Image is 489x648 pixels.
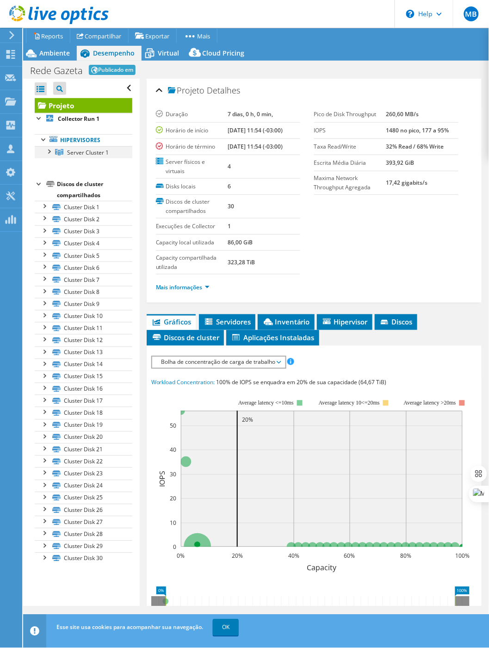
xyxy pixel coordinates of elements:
[204,317,251,326] span: Servidores
[228,202,235,210] b: 30
[319,400,380,406] tspan: Average latency 10<=20ms
[213,619,239,636] a: OK
[228,126,283,134] b: [DATE] 11:54 (-03:00)
[35,541,132,553] a: Cluster Disk 29
[228,258,255,266] b: 323,28 TiB
[57,179,132,201] div: Discos de cluster compartilhados
[228,162,231,170] b: 4
[228,143,283,150] b: [DATE] 11:54 (-03:00)
[35,347,132,359] a: Cluster Disk 13
[128,29,177,43] a: Exportar
[35,286,132,298] a: Cluster Disk 8
[464,6,479,21] span: MB
[67,149,109,156] span: Server Cluster 1
[58,115,99,123] b: Collector Run 1
[35,480,132,492] a: Cluster Disk 24
[26,29,70,43] a: Reports
[158,49,179,57] span: Virtual
[35,310,132,322] a: Cluster Disk 10
[35,492,132,504] a: Cluster Disk 25
[314,174,386,192] label: Maxima Network Throughput Agregada
[156,253,228,272] label: Capacity compartilhada utilizada
[386,159,415,167] b: 393,92 GiB
[35,262,132,274] a: Cluster Disk 6
[228,238,253,246] b: 86,00 GiB
[207,85,241,96] span: Detalhes
[35,113,132,125] a: Collector Run 1
[314,158,386,168] label: Escrita Média Diária
[151,317,191,326] span: Gráficos
[35,455,132,467] a: Cluster Disk 22
[344,552,355,560] text: 60%
[170,446,176,454] text: 40
[170,422,176,430] text: 50
[70,29,129,43] a: Compartilhar
[35,225,132,237] a: Cluster Disk 3
[35,98,132,113] a: Projeto
[35,371,132,383] a: Cluster Disk 15
[386,110,419,118] b: 260,60 MB/s
[314,126,386,135] label: IOPS
[35,322,132,334] a: Cluster Disk 11
[242,416,253,424] text: 20%
[157,471,167,487] text: IOPS
[232,552,243,560] text: 20%
[35,213,132,225] a: Cluster Disk 2
[156,238,228,247] label: Capacity local utilizada
[455,552,470,560] text: 100%
[406,10,415,18] svg: \n
[156,222,228,231] label: Execuções de Collector
[39,49,70,57] span: Ambiente
[228,110,273,118] b: 7 dias, 0 h, 0 min,
[156,283,210,291] a: Mais informações
[173,543,176,551] text: 0
[228,222,231,230] b: 1
[151,379,215,386] span: Workload Concentration:
[322,317,368,326] span: Hipervisor
[176,29,217,43] a: Mais
[35,237,132,249] a: Cluster Disk 4
[35,249,132,262] a: Cluster Disk 5
[156,142,228,151] label: Horário de término
[170,519,176,527] text: 10
[35,528,132,540] a: Cluster Disk 28
[35,298,132,310] a: Cluster Disk 9
[35,334,132,346] a: Cluster Disk 12
[168,86,205,95] span: Projeto
[177,552,185,560] text: 0%
[238,400,294,406] tspan: Average latency <=10ms
[386,179,428,187] b: 17,42 gigabits/s
[288,552,299,560] text: 40%
[35,504,132,516] a: Cluster Disk 26
[386,126,449,134] b: 1480 no pico, 177 a 95%
[35,274,132,286] a: Cluster Disk 7
[35,359,132,371] a: Cluster Disk 14
[156,182,228,191] label: Disks locais
[35,467,132,480] a: Cluster Disk 23
[35,395,132,407] a: Cluster Disk 17
[314,110,386,119] label: Pico de Disk Throughput
[35,419,132,431] a: Cluster Disk 19
[156,110,228,119] label: Duração
[307,563,337,573] text: Capacity
[35,407,132,419] a: Cluster Disk 18
[217,379,387,386] span: 100% de IOPS se enquadra em 20% de sua capacidade (64,67 TiB)
[35,443,132,455] a: Cluster Disk 21
[30,66,83,75] h1: Rede Gazeta
[404,400,456,406] text: Average latency >20ms
[93,49,135,57] span: Desempenho
[35,431,132,443] a: Cluster Disk 20
[156,126,228,135] label: Horário de início
[202,49,244,57] span: Cloud Pricing
[151,333,219,342] span: Discos de cluster
[228,182,231,190] b: 6
[386,143,444,150] b: 32% Read / 68% Write
[35,383,132,395] a: Cluster Disk 16
[35,201,132,213] a: Cluster Disk 1
[35,134,132,146] a: Hipervisores
[157,357,280,368] span: Bolha de concentração de carga de trabalho
[401,552,412,560] text: 80%
[170,495,176,503] text: 20
[314,142,386,151] label: Taxa Read/Write
[89,65,136,75] span: Publicado em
